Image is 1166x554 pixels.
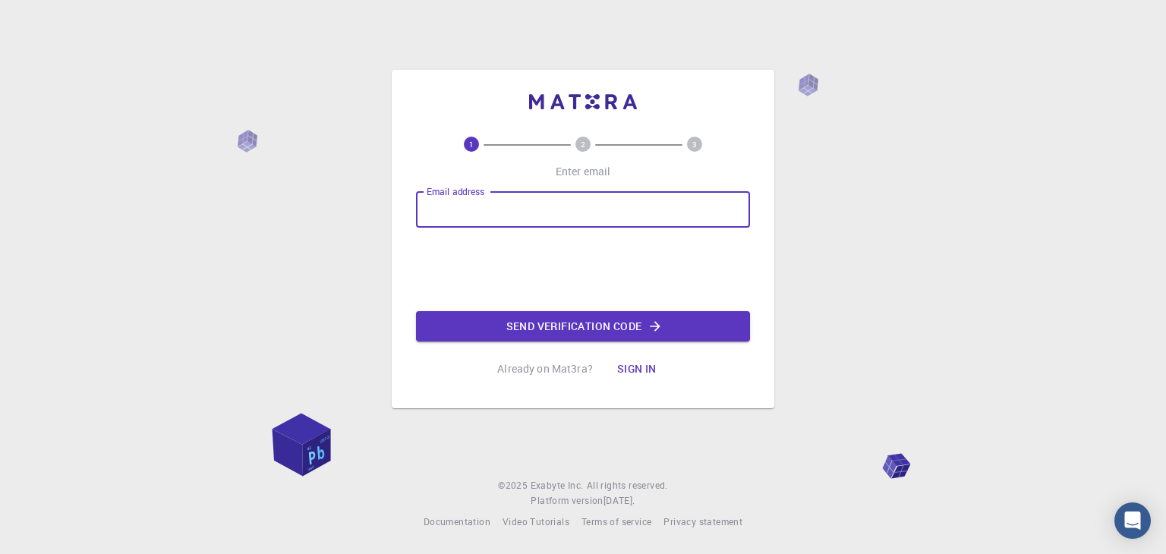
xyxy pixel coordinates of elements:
[603,493,635,508] a: [DATE].
[427,185,484,198] label: Email address
[581,515,651,530] a: Terms of service
[424,515,490,530] a: Documentation
[605,354,669,384] button: Sign in
[469,139,474,150] text: 1
[663,515,742,530] a: Privacy statement
[663,515,742,527] span: Privacy statement
[556,164,611,179] p: Enter email
[1114,502,1151,539] div: Open Intercom Messenger
[603,494,635,506] span: [DATE] .
[416,311,750,342] button: Send verification code
[692,139,697,150] text: 3
[581,139,585,150] text: 2
[531,479,584,491] span: Exabyte Inc.
[581,515,651,527] span: Terms of service
[503,515,569,530] a: Video Tutorials
[497,361,593,376] p: Already on Mat3ra?
[503,515,569,527] span: Video Tutorials
[468,240,698,299] iframe: reCAPTCHA
[531,493,603,508] span: Platform version
[424,515,490,527] span: Documentation
[498,478,530,493] span: © 2025
[587,478,668,493] span: All rights reserved.
[531,478,584,493] a: Exabyte Inc.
